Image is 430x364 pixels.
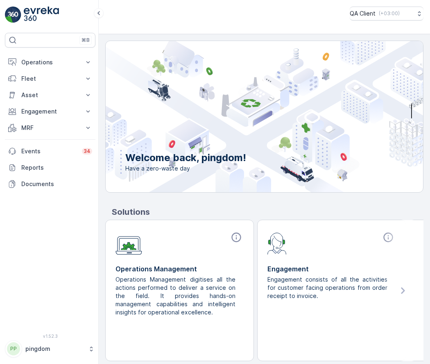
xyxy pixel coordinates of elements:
p: Welcome back, pingdom! [125,151,246,164]
p: Operations Management digitises all the actions performed to deliver a service on the field. It p... [115,275,237,316]
img: module-icon [115,232,142,255]
div: PP [7,342,20,355]
p: pingdom [25,345,84,353]
button: Engagement [5,103,95,120]
p: QA Client [350,9,376,18]
span: v 1.52.3 [5,334,95,339]
a: Events34 [5,143,95,159]
p: Asset [21,91,79,99]
p: ⌘B [81,37,90,43]
button: Operations [5,54,95,71]
p: Reports [21,164,92,172]
button: QA Client(+03:00) [350,7,423,20]
button: Fleet [5,71,95,87]
p: MRF [21,124,79,132]
img: logo [5,7,21,23]
p: Operations [21,58,79,66]
p: Engagement [267,264,396,274]
p: Solutions [112,206,423,218]
a: Reports [5,159,95,176]
span: Have a zero-waste day [125,164,246,173]
img: module-icon [267,232,287,255]
p: Engagement consists of all the activities for customer facing operations from order receipt to in... [267,275,389,300]
p: Documents [21,180,92,188]
p: Engagement [21,107,79,116]
p: Fleet [21,75,79,83]
p: ( +03:00 ) [379,10,400,17]
button: PPpingdom [5,340,95,357]
p: 34 [84,148,91,155]
img: city illustration [69,41,423,192]
img: logo_light-DOdMpM7g.png [24,7,59,23]
a: Documents [5,176,95,192]
button: MRF [5,120,95,136]
p: Operations Management [115,264,244,274]
button: Asset [5,87,95,103]
p: Events [21,147,77,155]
